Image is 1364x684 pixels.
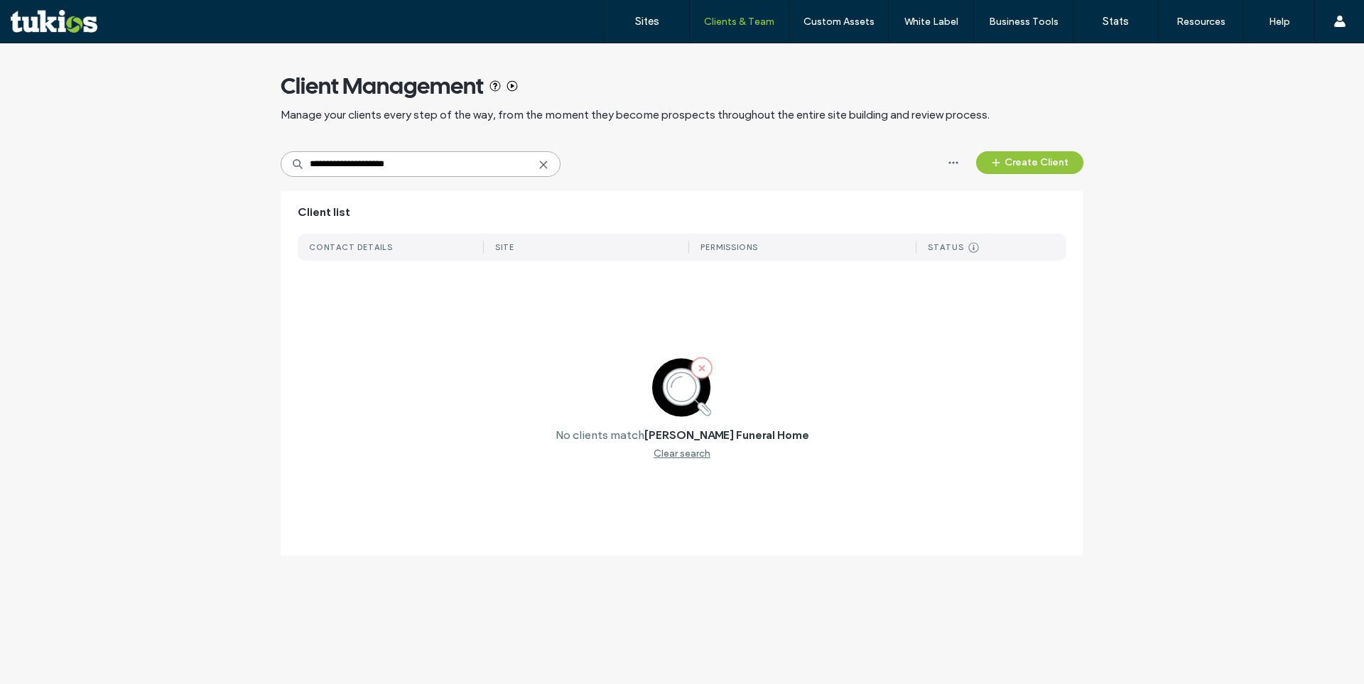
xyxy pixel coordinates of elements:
span: Client Management [281,72,484,100]
div: CONTACT DETAILS [309,242,393,252]
span: Manage your clients every step of the way, from the moment they become prospects throughout the e... [281,107,990,123]
span: Help [32,10,61,23]
label: No clients match [556,428,644,442]
div: SITE [495,242,514,252]
label: White Label [904,16,958,28]
div: STATUS [928,242,964,252]
label: Custom Assets [803,16,875,28]
label: Sites [635,15,659,28]
label: Business Tools [989,16,1059,28]
label: Stats [1103,15,1129,28]
label: Resources [1176,16,1225,28]
label: Help [1269,16,1290,28]
div: PERMISSIONS [700,242,758,252]
span: Client list [298,205,350,220]
label: Clients & Team [704,16,774,28]
label: [PERSON_NAME] Funeral Home [644,428,809,442]
button: Create Client [976,151,1083,174]
div: Clear search [654,447,710,460]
